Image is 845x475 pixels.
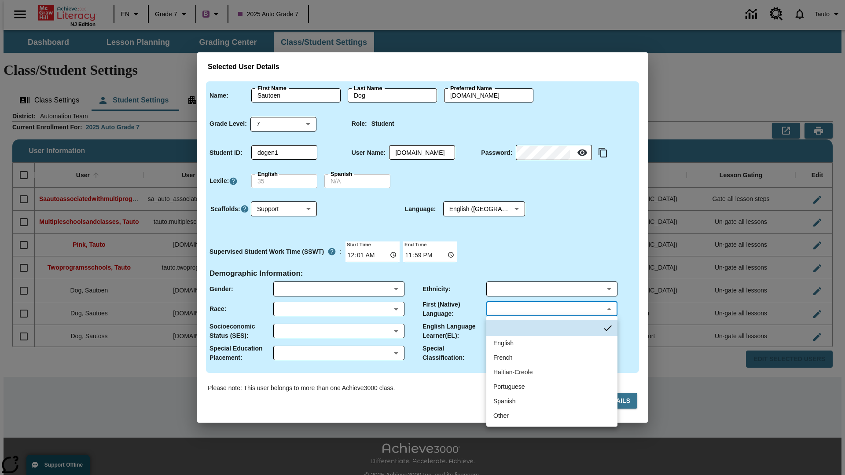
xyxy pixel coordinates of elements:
[486,394,617,409] li: Spanish
[493,411,509,420] div: Other
[493,368,533,377] div: Haitian-Creole
[486,320,617,336] li: No Item Selected
[486,409,617,423] li: Other
[493,397,516,406] div: Spanish
[493,339,514,348] div: English
[493,382,525,391] div: Portuguese
[486,365,617,380] li: Haitian-Creole
[493,353,513,362] div: French
[486,351,617,365] li: French
[486,336,617,351] li: English
[486,380,617,394] li: Portuguese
